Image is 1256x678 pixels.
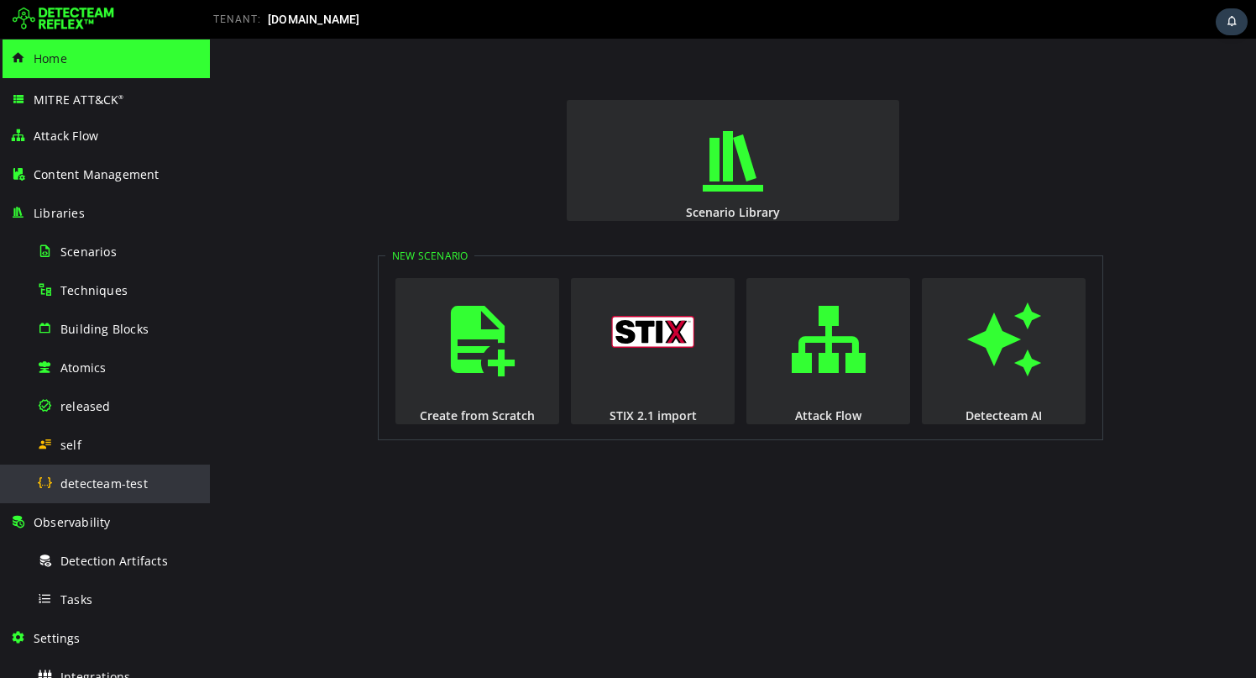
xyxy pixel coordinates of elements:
[401,277,485,309] img: logo_stix.svg
[60,591,92,607] span: Tasks
[34,50,67,66] span: Home
[213,13,261,25] span: TENANT:
[13,6,114,33] img: Detecteam logo
[361,239,525,386] button: STIX 2.1 import
[34,205,85,221] span: Libraries
[34,166,160,182] span: Content Management
[60,553,168,569] span: Detection Artifacts
[175,210,264,224] legend: New Scenario
[34,92,124,108] span: MITRE ATT&CK
[60,476,148,491] span: detecteam-test
[535,369,702,385] div: Attack Flow
[60,282,128,298] span: Techniques
[60,321,149,337] span: Building Blocks
[184,369,351,385] div: Create from Scratch
[60,360,106,376] span: Atomics
[359,369,526,385] div: STIX 2.1 import
[1216,8,1248,35] div: Task Notifications
[118,93,123,101] sup: ®
[268,13,360,26] span: [DOMAIN_NAME]
[60,244,117,260] span: Scenarios
[355,166,691,181] div: Scenario Library
[536,239,700,386] button: Attack Flow
[186,239,349,386] button: Create from Scratch
[710,369,877,385] div: Detecteam AI
[34,630,81,646] span: Settings
[357,61,689,182] button: Scenario Library
[712,239,876,386] button: Detecteam AI
[60,398,111,414] span: released
[34,514,111,530] span: Observability
[60,437,81,453] span: self
[34,128,98,144] span: Attack Flow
